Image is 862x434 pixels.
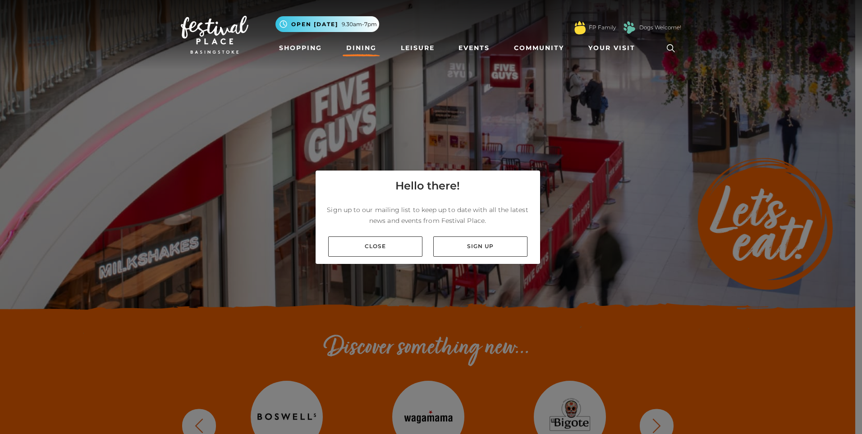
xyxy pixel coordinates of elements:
a: FP Family [589,23,616,32]
a: Dining [343,40,380,56]
h4: Hello there! [395,178,460,194]
a: Community [510,40,568,56]
span: Your Visit [588,43,635,53]
a: Your Visit [585,40,643,56]
span: Open [DATE] [291,20,338,28]
img: Festival Place Logo [181,16,248,54]
a: Dogs Welcome! [639,23,681,32]
button: Open [DATE] 9.30am-7pm [275,16,379,32]
p: Sign up to our mailing list to keep up to date with all the latest news and events from Festival ... [323,204,533,226]
span: 9.30am-7pm [342,20,377,28]
a: Leisure [397,40,438,56]
a: Events [455,40,493,56]
a: Sign up [433,236,527,257]
a: Shopping [275,40,326,56]
a: Close [328,236,422,257]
